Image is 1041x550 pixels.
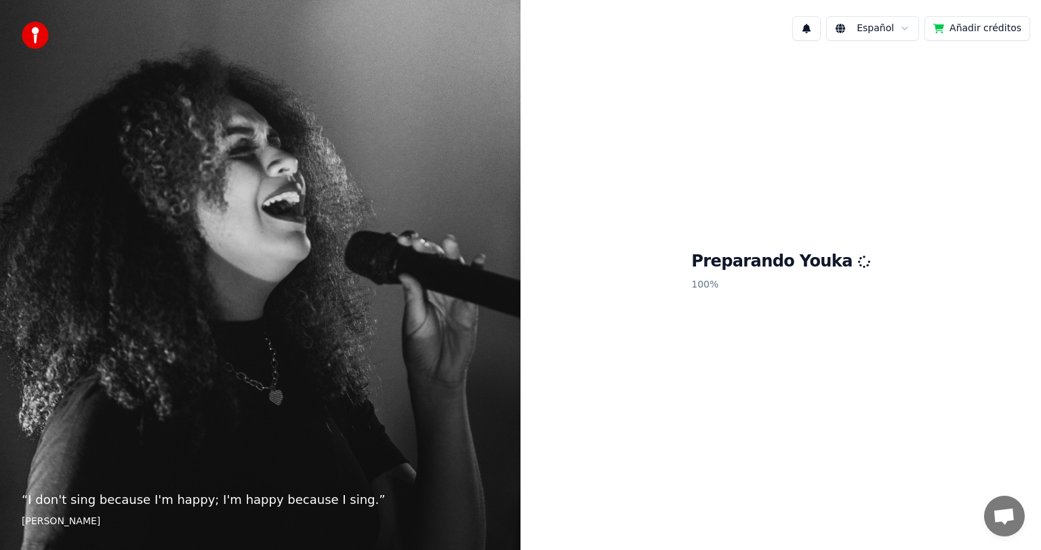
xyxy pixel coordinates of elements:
p: 100 % [691,273,870,297]
img: youka [22,22,49,49]
p: “ I don't sing because I'm happy; I'm happy because I sing. ” [22,490,499,509]
div: Chat abierto [984,496,1025,536]
footer: [PERSON_NAME] [22,515,499,528]
button: Añadir créditos [924,16,1030,41]
h1: Preparando Youka [691,251,870,273]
